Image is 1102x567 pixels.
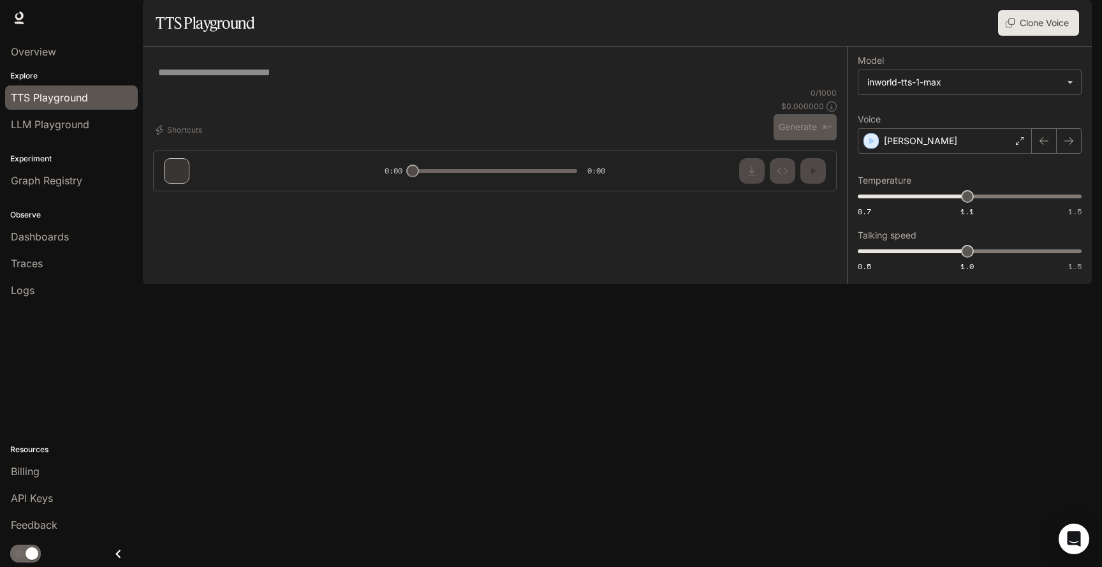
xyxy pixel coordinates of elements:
p: Talking speed [858,231,916,240]
div: inworld-tts-1-max [867,76,1061,89]
span: 0.5 [858,261,871,272]
span: 1.5 [1068,206,1082,217]
p: Temperature [858,176,911,185]
h1: TTS Playground [156,10,254,36]
p: 0 / 1000 [811,87,837,98]
span: 1.5 [1068,261,1082,272]
p: Voice [858,115,881,124]
span: 0.7 [858,206,871,217]
p: $ 0.000000 [781,101,824,112]
div: Open Intercom Messenger [1059,524,1089,554]
button: Clone Voice [998,10,1079,36]
div: inworld-tts-1-max [858,70,1081,94]
span: 1.0 [960,261,974,272]
p: [PERSON_NAME] [884,135,957,147]
button: Shortcuts [153,120,207,140]
span: 1.1 [960,206,974,217]
p: Model [858,56,884,65]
